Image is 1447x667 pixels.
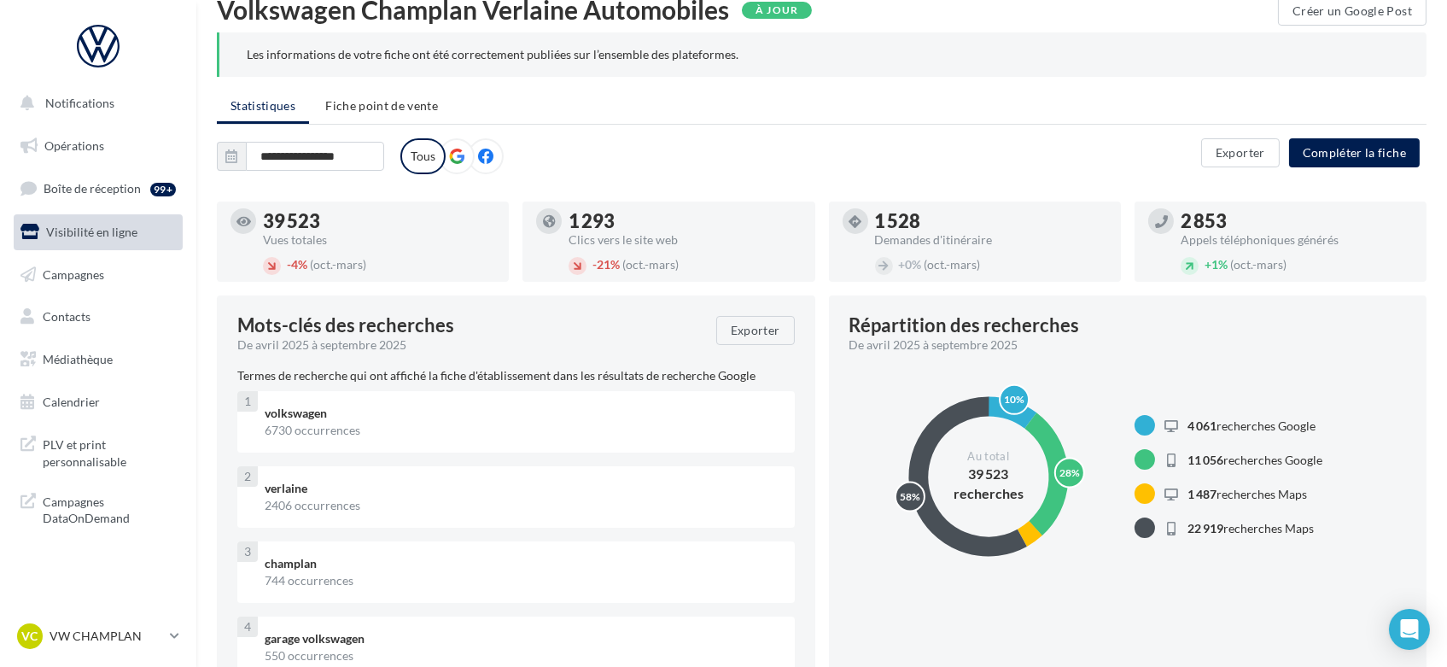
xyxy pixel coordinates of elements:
[10,85,179,121] button: Notifications
[925,257,981,272] span: (oct.-mars)
[43,352,113,366] span: Médiathèque
[10,342,186,377] a: Médiathèque
[1205,257,1211,272] span: +
[1187,487,1307,501] span: recherches Maps
[265,572,781,589] div: 744 occurrences
[50,628,163,645] p: VW CHAMPLAN
[287,257,291,272] span: -
[899,257,922,272] span: 0%
[849,336,1393,354] div: De avril 2025 à septembre 2025
[1181,212,1413,231] div: 2 853
[287,257,307,272] span: 4%
[237,367,795,384] p: Termes de recherche qui ont affiché la fiche d'établissement dans les résultats de recherche Google
[263,234,495,246] div: Vues totales
[1187,453,1223,467] span: 11 056
[265,647,781,664] div: 550 occurrences
[265,480,781,497] div: verlaine
[1230,257,1287,272] span: (oct.-mars)
[592,257,620,272] span: 21%
[875,234,1107,246] div: Demandes d'itinéraire
[44,181,141,196] span: Boîte de réception
[899,257,906,272] span: +
[10,214,186,250] a: Visibilité en ligne
[569,234,801,246] div: Clics vers le site web
[1187,487,1217,501] span: 1 487
[622,257,679,272] span: (oct.-mars)
[1187,521,1223,535] span: 22 919
[1389,609,1430,650] div: Open Intercom Messenger
[1187,521,1314,535] span: recherches Maps
[247,46,1399,63] div: Les informations de votre fiche ont été correctement publiées sur l’ensemble des plateformes.
[43,395,100,409] span: Calendrier
[237,617,258,637] div: 4
[265,422,781,439] div: 6730 occurrences
[263,212,495,231] div: 39 523
[10,257,186,293] a: Campagnes
[237,466,258,487] div: 2
[849,316,1080,335] div: Répartition des recherches
[43,433,176,470] span: PLV et print personnalisable
[1187,418,1217,433] span: 4 061
[265,497,781,514] div: 2406 occurrences
[1205,257,1228,272] span: 1%
[875,212,1107,231] div: 1 528
[43,490,176,527] span: Campagnes DataOnDemand
[14,620,183,652] a: VC VW CHAMPLAN
[742,2,812,19] div: À jour
[1289,138,1420,167] button: Compléter la fiche
[1201,138,1280,167] button: Exporter
[22,628,38,645] span: VC
[46,225,137,239] span: Visibilité en ligne
[1181,234,1413,246] div: Appels téléphoniques générés
[325,98,438,113] span: Fiche point de vente
[237,541,258,562] div: 3
[265,555,781,572] div: champlan
[43,266,104,281] span: Campagnes
[237,336,703,354] div: De avril 2025 à septembre 2025
[10,128,186,164] a: Opérations
[310,257,366,272] span: (oct.-mars)
[10,299,186,335] a: Contacts
[592,257,597,272] span: -
[150,183,176,196] div: 99+
[265,630,781,647] div: garage volkswagen
[1282,144,1427,159] a: Compléter la fiche
[10,426,186,477] a: PLV et print personnalisable
[10,170,186,207] a: Boîte de réception99+
[400,138,446,174] label: Tous
[569,212,801,231] div: 1 293
[10,483,186,534] a: Campagnes DataOnDemand
[265,405,781,422] div: volkswagen
[237,316,454,335] span: Mots-clés des recherches
[1187,453,1322,467] span: recherches Google
[716,316,795,345] button: Exporter
[45,96,114,110] span: Notifications
[43,309,90,324] span: Contacts
[237,391,258,412] div: 1
[10,384,186,420] a: Calendrier
[44,138,104,153] span: Opérations
[1187,418,1316,433] span: recherches Google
